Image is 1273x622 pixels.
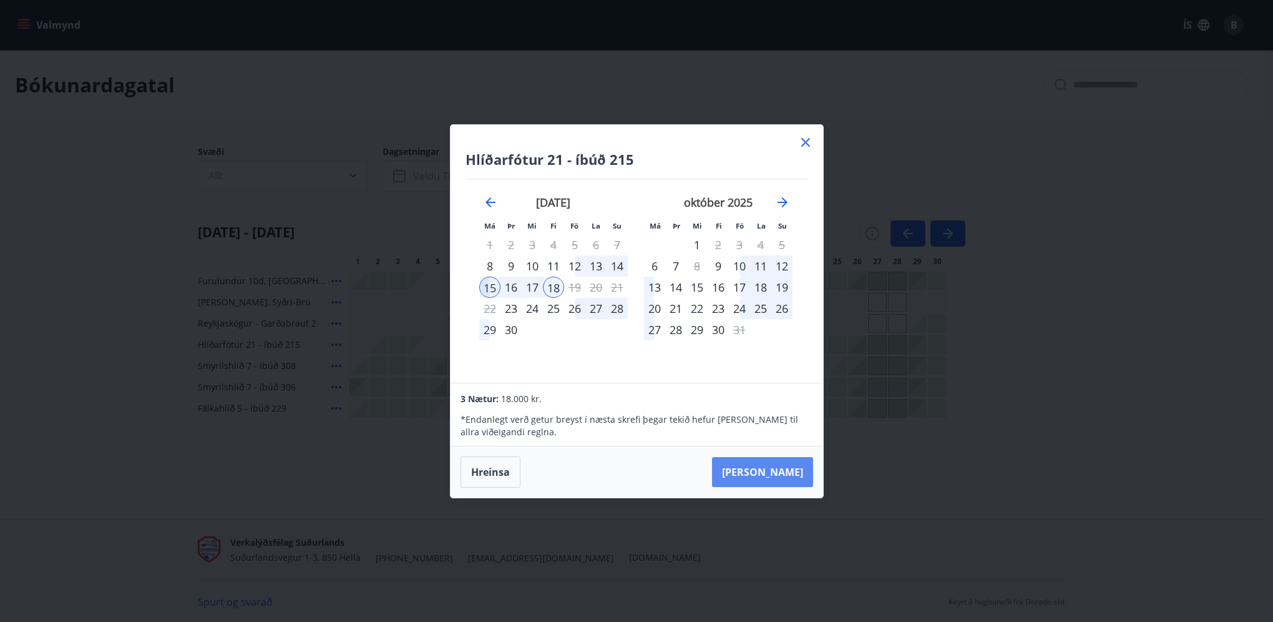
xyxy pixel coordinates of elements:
[775,195,790,210] div: Move forward to switch to the next month.
[522,277,543,298] div: 17
[665,277,686,298] td: Choose þriðjudagur, 14. október 2025 as your check-in date. It’s available.
[729,319,750,340] div: Aðeins útritun í boði
[543,277,564,298] td: Selected as end date. fimmtudagur, 18. september 2025
[585,298,607,319] td: Choose laugardagur, 27. september 2025 as your check-in date. It’s available.
[686,234,708,255] td: Choose miðvikudagur, 1. október 2025 as your check-in date. It’s available.
[585,298,607,319] div: 27
[613,221,622,230] small: Su
[543,234,564,255] td: Choose fimmtudagur, 4. september 2025 as your check-in date. It’s available.
[665,298,686,319] td: Choose þriðjudagur, 21. október 2025 as your check-in date. It’s available.
[461,457,520,488] button: Hreinsa
[607,255,628,277] div: 14
[778,221,787,230] small: Su
[665,255,686,277] div: 7
[607,298,628,319] td: Choose sunnudagur, 28. september 2025 as your check-in date. It’s available.
[771,234,793,255] td: Not available. sunnudagur, 5. október 2025
[479,277,500,298] div: 15
[750,298,771,319] div: 25
[466,150,808,169] h4: Hlíðarfótur 21 - íbúð 215
[650,221,661,230] small: Má
[665,298,686,319] div: 21
[461,413,812,438] p: * Endanlegt verð getur breyst í næsta skrefi þegar tekið hefur [PERSON_NAME] til allra viðeigandi...
[708,298,729,319] div: 23
[564,298,585,319] td: Choose föstudagur, 26. september 2025 as your check-in date. It’s available.
[500,277,522,298] td: Selected. þriðjudagur, 16. september 2025
[479,298,500,319] td: Not available. mánudagur, 22. september 2025
[693,221,702,230] small: Mi
[564,234,585,255] td: Not available. föstudagur, 5. september 2025
[716,221,722,230] small: Fi
[771,277,793,298] td: Choose sunnudagur, 19. október 2025 as your check-in date. It’s available.
[644,255,665,277] div: Aðeins innritun í boði
[479,277,500,298] td: Selected as start date. mánudagur, 15. september 2025
[686,298,708,319] td: Choose miðvikudagur, 22. október 2025 as your check-in date. It’s available.
[757,221,766,230] small: La
[665,277,686,298] div: 14
[461,393,499,405] span: 3 Nætur:
[500,255,522,277] div: 9
[729,319,750,340] td: Choose föstudagur, 31. október 2025 as your check-in date. It’s available.
[564,277,585,298] td: Not available. föstudagur, 19. september 2025
[500,319,522,340] td: Choose þriðjudagur, 30. september 2025 as your check-in date. It’s available.
[708,234,729,255] div: Aðeins útritun í boði
[543,234,564,255] div: Aðeins útritun í boði
[585,255,607,277] div: 13
[479,255,500,277] div: Aðeins innritun í boði
[543,277,564,298] div: Aðeins útritun í boði
[585,234,607,255] td: Not available. laugardagur, 6. september 2025
[644,255,665,277] td: Choose mánudagur, 6. október 2025 as your check-in date. It’s available.
[522,255,543,277] div: 10
[665,319,686,340] div: 28
[564,255,585,277] td: Choose föstudagur, 12. september 2025 as your check-in date. It’s available.
[729,255,750,277] div: 10
[564,255,585,277] div: 12
[527,221,537,230] small: Mi
[771,255,793,277] td: Choose sunnudagur, 12. október 2025 as your check-in date. It’s available.
[536,195,570,210] strong: [DATE]
[771,255,793,277] div: 12
[543,298,564,319] div: 25
[644,319,665,340] td: Choose mánudagur, 27. október 2025 as your check-in date. It’s available.
[729,277,750,298] td: Choose föstudagur, 17. október 2025 as your check-in date. It’s available.
[644,277,665,298] td: Choose mánudagur, 13. október 2025 as your check-in date. It’s available.
[686,319,708,340] td: Choose miðvikudagur, 29. október 2025 as your check-in date. It’s available.
[686,234,708,255] div: 1
[750,277,771,298] td: Choose laugardagur, 18. október 2025 as your check-in date. It’s available.
[522,298,543,319] div: 24
[750,277,771,298] div: 18
[522,277,543,298] td: Selected. miðvikudagur, 17. september 2025
[686,255,708,277] div: Aðeins útritun í boði
[750,298,771,319] td: Choose laugardagur, 25. október 2025 as your check-in date. It’s available.
[543,255,564,277] td: Choose fimmtudagur, 11. september 2025 as your check-in date. It’s available.
[570,221,578,230] small: Fö
[522,255,543,277] td: Choose miðvikudagur, 10. september 2025 as your check-in date. It’s available.
[585,255,607,277] td: Choose laugardagur, 13. september 2025 as your check-in date. It’s available.
[729,298,750,319] td: Choose föstudagur, 24. október 2025 as your check-in date. It’s available.
[500,298,522,319] td: Choose þriðjudagur, 23. september 2025 as your check-in date. It’s available.
[729,298,750,319] div: 24
[607,234,628,255] td: Not available. sunnudagur, 7. september 2025
[686,255,708,277] td: Choose miðvikudagur, 8. október 2025 as your check-in date. It’s available.
[644,298,665,319] td: Choose mánudagur, 20. október 2025 as your check-in date. It’s available.
[729,234,750,255] td: Not available. föstudagur, 3. október 2025
[543,298,564,319] td: Choose fimmtudagur, 25. september 2025 as your check-in date. It’s available.
[712,457,813,487] button: [PERSON_NAME]
[686,277,708,298] div: 15
[708,255,729,277] td: Choose fimmtudagur, 9. október 2025 as your check-in date. It’s available.
[708,319,729,340] div: 30
[644,319,665,340] div: 27
[500,255,522,277] td: Choose þriðjudagur, 9. september 2025 as your check-in date. It’s available.
[684,195,753,210] strong: október 2025
[543,255,564,277] div: 11
[507,221,515,230] small: Þr
[479,319,500,340] div: 29
[750,255,771,277] div: 11
[644,277,665,298] div: 13
[500,298,522,319] div: Aðeins innritun í boði
[708,277,729,298] div: 16
[686,277,708,298] td: Choose miðvikudagur, 15. október 2025 as your check-in date. It’s available.
[708,277,729,298] td: Choose fimmtudagur, 16. október 2025 as your check-in date. It’s available.
[500,277,522,298] div: 16
[483,195,498,210] div: Move backward to switch to the previous month.
[501,393,542,405] span: 18.000 kr.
